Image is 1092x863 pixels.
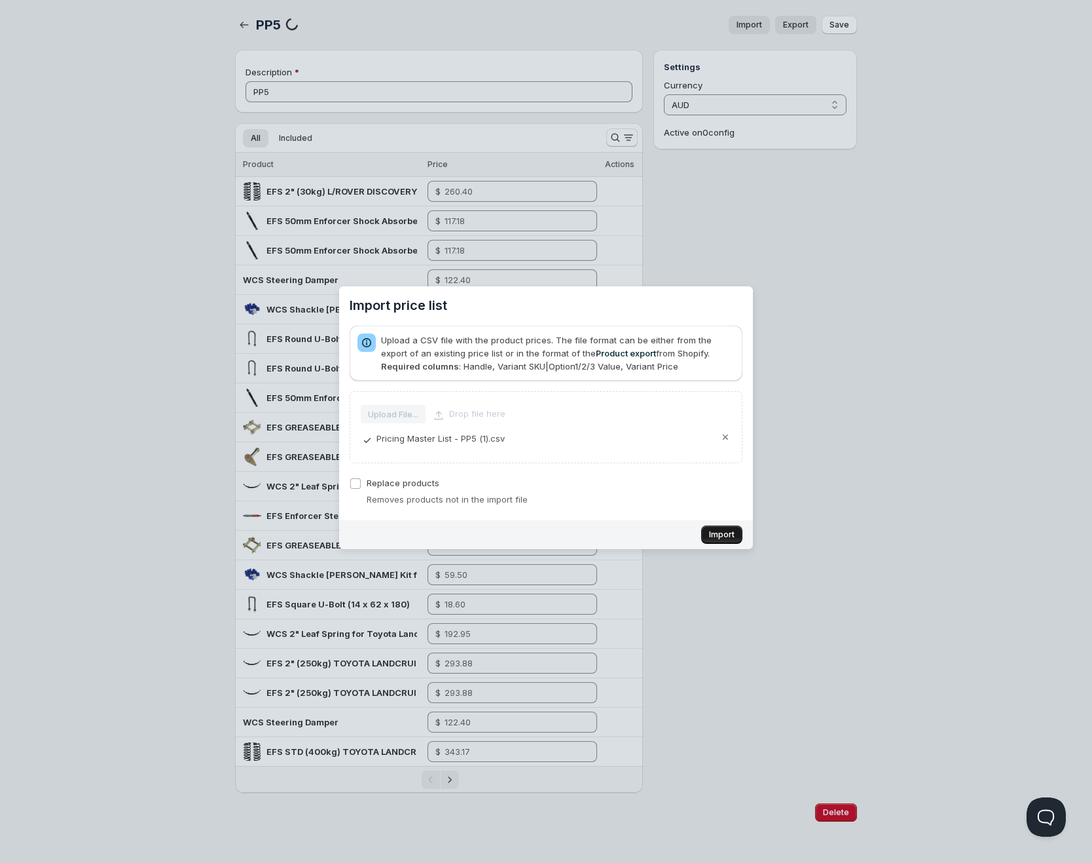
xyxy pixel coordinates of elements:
[367,494,528,505] span: Removes products not in the import file
[701,526,742,544] button: Import
[596,348,656,358] a: Product export
[367,478,439,488] span: Replace products
[709,529,735,540] span: Import
[449,408,505,419] span: Drop file here
[381,361,459,372] b: Required columns
[10,10,1082,853] vaadin-dialog-overlay: Import price list
[381,334,735,373] div: Upload a CSV file with the product prices. The file format can be either from the export of an ex...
